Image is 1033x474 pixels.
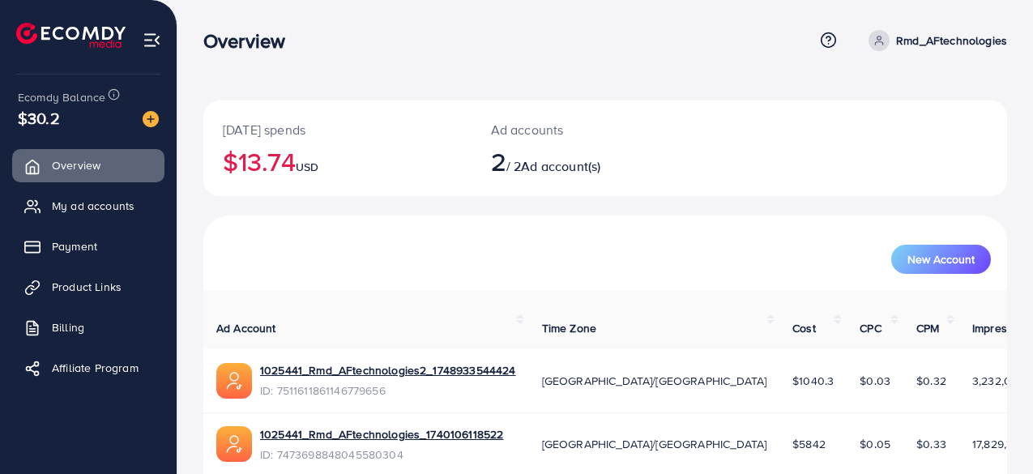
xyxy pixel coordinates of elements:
[972,320,1029,336] span: Impression
[260,426,503,442] a: 1025441_Rmd_AFtechnologies_1740106118522
[12,311,164,344] a: Billing
[542,373,767,389] span: [GEOGRAPHIC_DATA]/[GEOGRAPHIC_DATA]
[16,23,126,48] img: logo
[52,238,97,254] span: Payment
[521,157,600,175] span: Ad account(s)
[12,149,164,181] a: Overview
[542,436,767,452] span: [GEOGRAPHIC_DATA]/[GEOGRAPHIC_DATA]
[862,30,1007,51] a: Rmd_AFtechnologies
[296,159,318,175] span: USD
[52,319,84,335] span: Billing
[52,157,100,173] span: Overview
[792,436,826,452] span: $5842
[216,426,252,462] img: ic-ads-acc.e4c84228.svg
[18,106,60,130] span: $30.2
[12,190,164,222] a: My ad accounts
[891,245,991,274] button: New Account
[491,120,653,139] p: Ad accounts
[792,373,834,389] span: $1040.3
[896,31,1007,50] p: Rmd_AFtechnologies
[12,230,164,263] a: Payment
[143,31,161,49] img: menu
[52,198,134,214] span: My ad accounts
[860,436,890,452] span: $0.05
[964,401,1021,462] iframe: Chat
[860,320,881,336] span: CPC
[260,382,516,399] span: ID: 7511611861146779656
[792,320,816,336] span: Cost
[972,373,1024,389] span: 3,232,044
[260,362,516,378] a: 1025441_Rmd_AFtechnologies2_1748933544424
[52,279,122,295] span: Product Links
[491,146,653,177] h2: / 2
[12,271,164,303] a: Product Links
[216,320,276,336] span: Ad Account
[223,120,452,139] p: [DATE] spends
[916,373,946,389] span: $0.32
[542,320,596,336] span: Time Zone
[916,436,946,452] span: $0.33
[491,143,506,180] span: 2
[12,352,164,384] a: Affiliate Program
[260,446,503,463] span: ID: 7473698848045580304
[223,146,452,177] h2: $13.74
[18,89,105,105] span: Ecomdy Balance
[52,360,139,376] span: Affiliate Program
[203,29,298,53] h3: Overview
[216,363,252,399] img: ic-ads-acc.e4c84228.svg
[916,320,939,336] span: CPM
[907,254,975,265] span: New Account
[860,373,890,389] span: $0.03
[143,111,159,127] img: image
